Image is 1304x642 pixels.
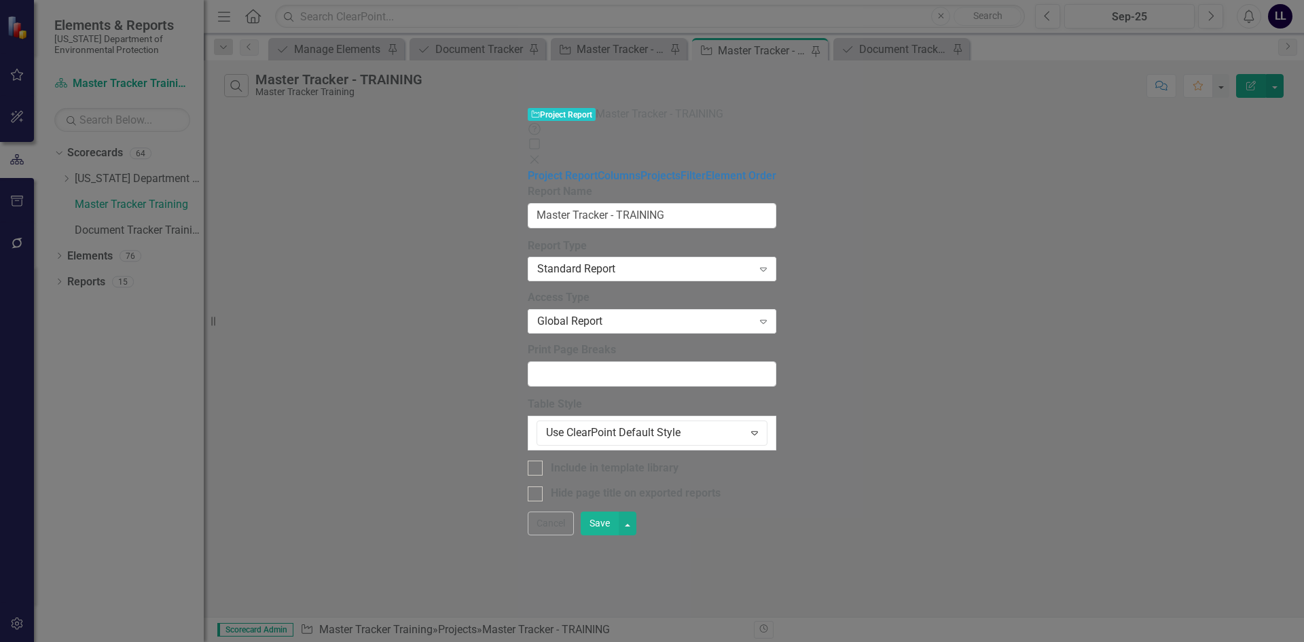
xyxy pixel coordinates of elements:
label: Print Page Breaks [528,342,776,358]
input: Report Name [528,203,776,228]
div: Standard Report [537,262,753,277]
label: Access Type [528,290,776,306]
button: Cancel [528,512,574,535]
span: Master Tracker - TRAINING [596,107,723,120]
div: Global Report [537,314,753,329]
a: Projects [640,169,681,182]
label: Report Type [528,238,776,254]
span: Project Report [528,108,596,121]
div: Hide page title on exported reports [551,486,721,501]
a: Element Order [706,169,776,182]
a: Filter [681,169,706,182]
div: Include in template library [551,461,678,476]
a: Project Report [528,169,598,182]
label: Report Name [528,184,776,200]
a: Columns [598,169,640,182]
button: Save [581,512,619,535]
label: Table Style [528,397,776,412]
